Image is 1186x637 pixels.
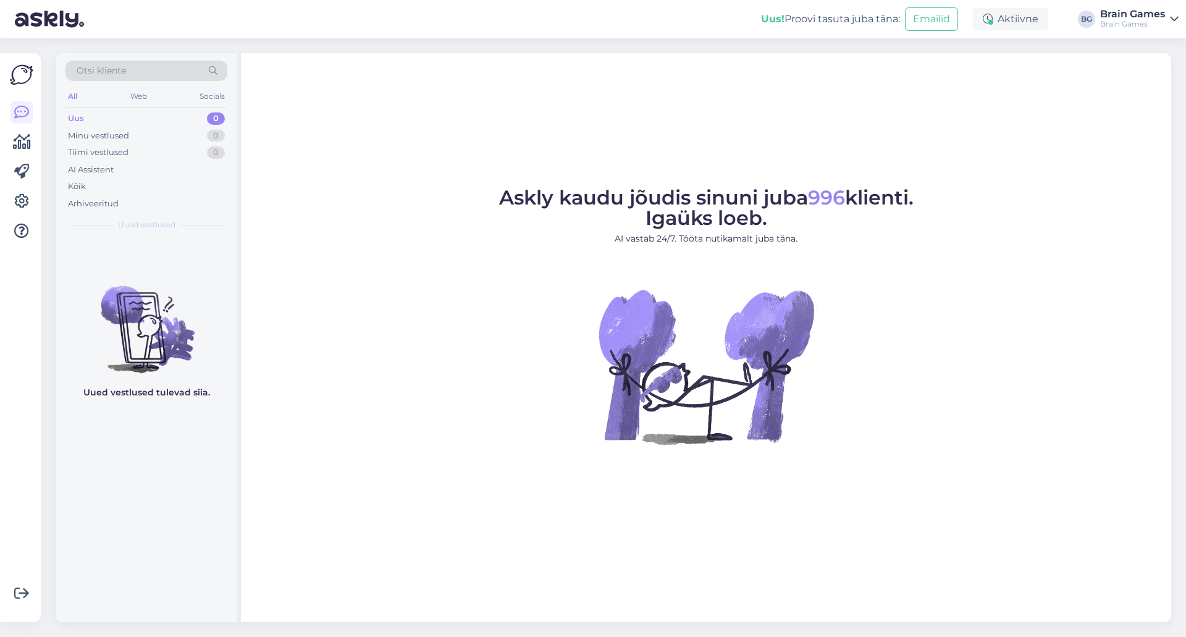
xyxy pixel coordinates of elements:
div: Minu vestlused [68,130,129,142]
img: No chats [56,264,237,375]
div: AI Assistent [68,164,114,176]
b: Uus! [761,13,784,25]
div: BG [1078,11,1095,28]
p: Uued vestlused tulevad siia. [83,386,210,399]
div: 0 [207,146,225,159]
div: Kõik [68,180,86,193]
a: Brain GamesBrain Games [1100,9,1179,29]
div: Brain Games [1100,9,1165,19]
div: Aktiivne [973,8,1048,30]
button: Emailid [905,7,958,31]
div: All [65,88,80,104]
div: Brain Games [1100,19,1165,29]
p: AI vastab 24/7. Tööta nutikamalt juba täna. [499,232,914,245]
div: Socials [197,88,227,104]
img: No Chat active [595,255,817,478]
span: Otsi kliente [77,64,126,77]
span: Askly kaudu jõudis sinuni juba klienti. Igaüks loeb. [499,185,914,230]
div: Tiimi vestlused [68,146,128,159]
div: 0 [207,112,225,125]
span: Uued vestlused [118,219,175,230]
span: 996 [808,185,845,209]
div: Web [128,88,149,104]
div: 0 [207,130,225,142]
div: Arhiveeritud [68,198,119,210]
div: Uus [68,112,84,125]
img: Askly Logo [10,63,33,86]
div: Proovi tasuta juba täna: [761,12,900,27]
